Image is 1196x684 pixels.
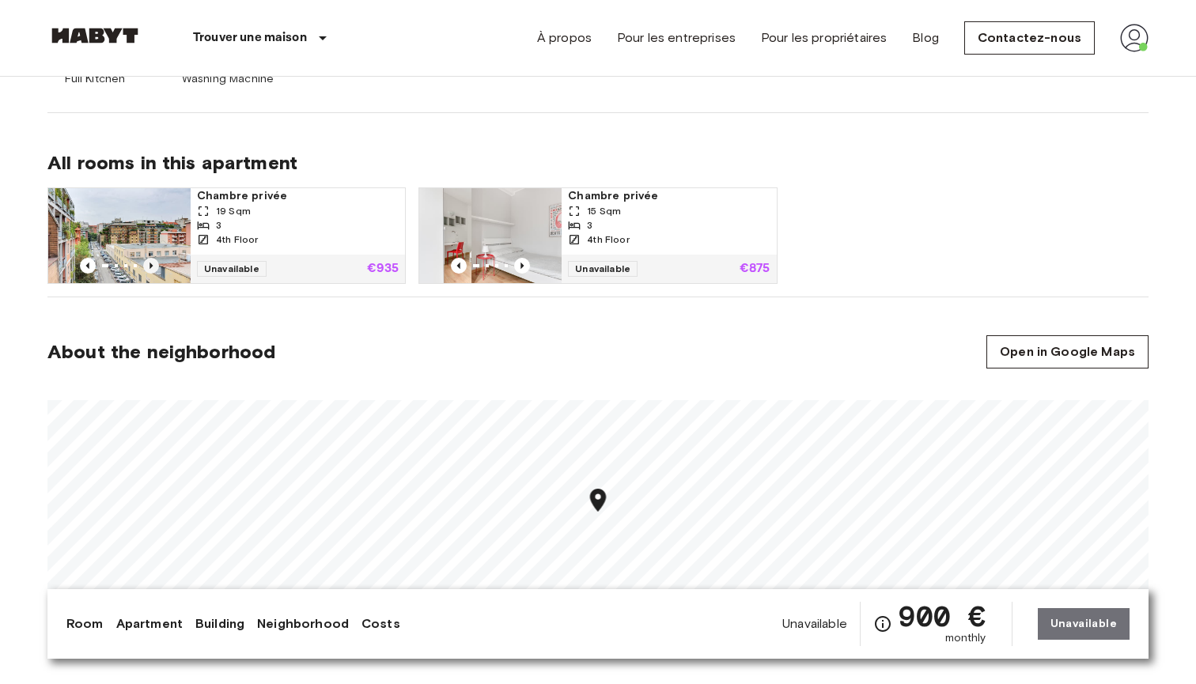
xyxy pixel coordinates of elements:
[587,232,629,247] span: 4th Floor
[986,335,1149,368] a: Open in Google Maps
[197,188,399,204] span: Chambre privée
[143,258,159,274] button: Previous image
[568,188,770,204] span: Chambre privée
[945,630,986,646] span: monthly
[912,28,939,47] a: Blog
[47,340,275,364] span: About the neighborhood
[964,21,1095,55] a: Contactez-nous
[48,188,191,283] img: Marketing picture of unit IT-14-035-005-03H
[195,614,244,633] a: Building
[782,615,847,633] span: Unavailable
[418,187,777,284] a: Marketing picture of unit IT-14-035-005-01HPrevious imagePrevious imageChambre privée15 Sqm34th F...
[47,151,1149,175] span: All rooms in this apartment
[617,28,736,47] a: Pour les entreprises
[873,614,892,633] svg: Check cost overview for full price breakdown. Please note that discounts apply to new joiners onl...
[216,232,258,247] span: 4th Floor
[47,400,1149,637] canvas: Map
[514,258,530,274] button: Previous image
[80,258,96,274] button: Previous image
[65,71,126,87] span: Full Kitchen
[182,71,274,87] span: Washing Machine
[587,204,621,218] span: 15 Sqm
[1120,24,1149,52] img: avatar
[587,218,592,232] span: 3
[367,263,399,275] p: €935
[451,258,467,274] button: Previous image
[537,28,592,47] a: À propos
[585,486,612,519] div: Map marker
[257,614,349,633] a: Neighborhood
[740,263,770,275] p: €875
[568,261,638,277] span: Unavailable
[66,614,104,633] a: Room
[47,28,142,43] img: Habyt
[761,28,887,47] a: Pour les propriétaires
[193,28,307,47] p: Trouver une maison
[116,614,183,633] a: Apartment
[361,614,400,633] a: Costs
[899,602,986,630] span: 900 €
[216,218,221,232] span: 3
[47,187,406,284] a: Marketing picture of unit IT-14-035-005-03HPrevious imagePrevious imageChambre privée19 Sqm34th F...
[216,204,251,218] span: 19 Sqm
[419,188,562,283] img: Marketing picture of unit IT-14-035-005-01H
[197,261,267,277] span: Unavailable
